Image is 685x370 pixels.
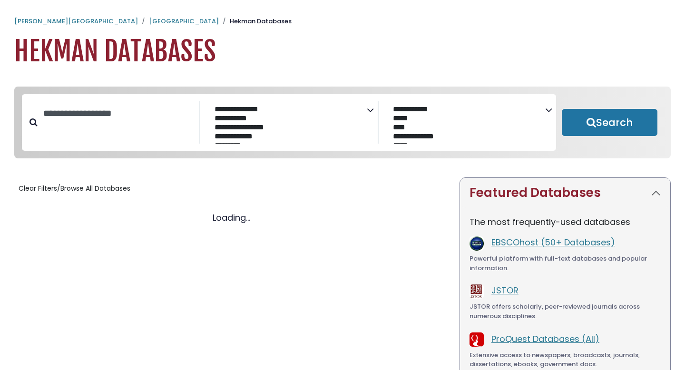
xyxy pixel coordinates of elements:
li: Hekman Databases [219,17,292,26]
div: JSTOR offers scholarly, peer-reviewed journals across numerous disciplines. [470,302,661,321]
a: EBSCOhost (50+ Databases) [491,236,615,248]
div: Extensive access to newspapers, broadcasts, journals, dissertations, ebooks, government docs. [470,351,661,369]
div: Loading... [14,211,448,224]
button: Submit for Search Results [562,109,657,136]
a: ProQuest Databases (All) [491,333,599,345]
div: Powerful platform with full-text databases and popular information. [470,254,661,273]
select: Database Vendors Filter [386,103,545,144]
button: Featured Databases [460,178,670,208]
input: Search database by title or keyword [38,106,199,121]
a: [GEOGRAPHIC_DATA] [149,17,219,26]
nav: Search filters [14,87,671,159]
nav: breadcrumb [14,17,671,26]
button: Clear Filters/Browse All Databases [14,181,135,196]
a: JSTOR [491,284,519,296]
p: The most frequently-used databases [470,215,661,228]
a: [PERSON_NAME][GEOGRAPHIC_DATA] [14,17,138,26]
select: Database Subject Filter [208,103,367,144]
h1: Hekman Databases [14,36,671,68]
